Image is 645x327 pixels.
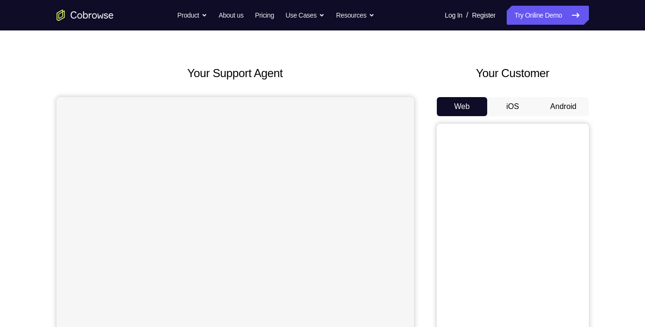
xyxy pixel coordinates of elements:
a: About us [219,6,243,25]
button: iOS [487,97,538,116]
button: Use Cases [286,6,325,25]
button: Resources [336,6,375,25]
h2: Your Support Agent [57,65,414,82]
button: Product [177,6,207,25]
a: Try Online Demo [507,6,588,25]
a: Pricing [255,6,274,25]
a: Log In [445,6,462,25]
h2: Your Customer [437,65,589,82]
span: / [466,10,468,21]
a: Register [472,6,495,25]
button: Web [437,97,488,116]
button: Android [538,97,589,116]
a: Go to the home page [57,10,114,21]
